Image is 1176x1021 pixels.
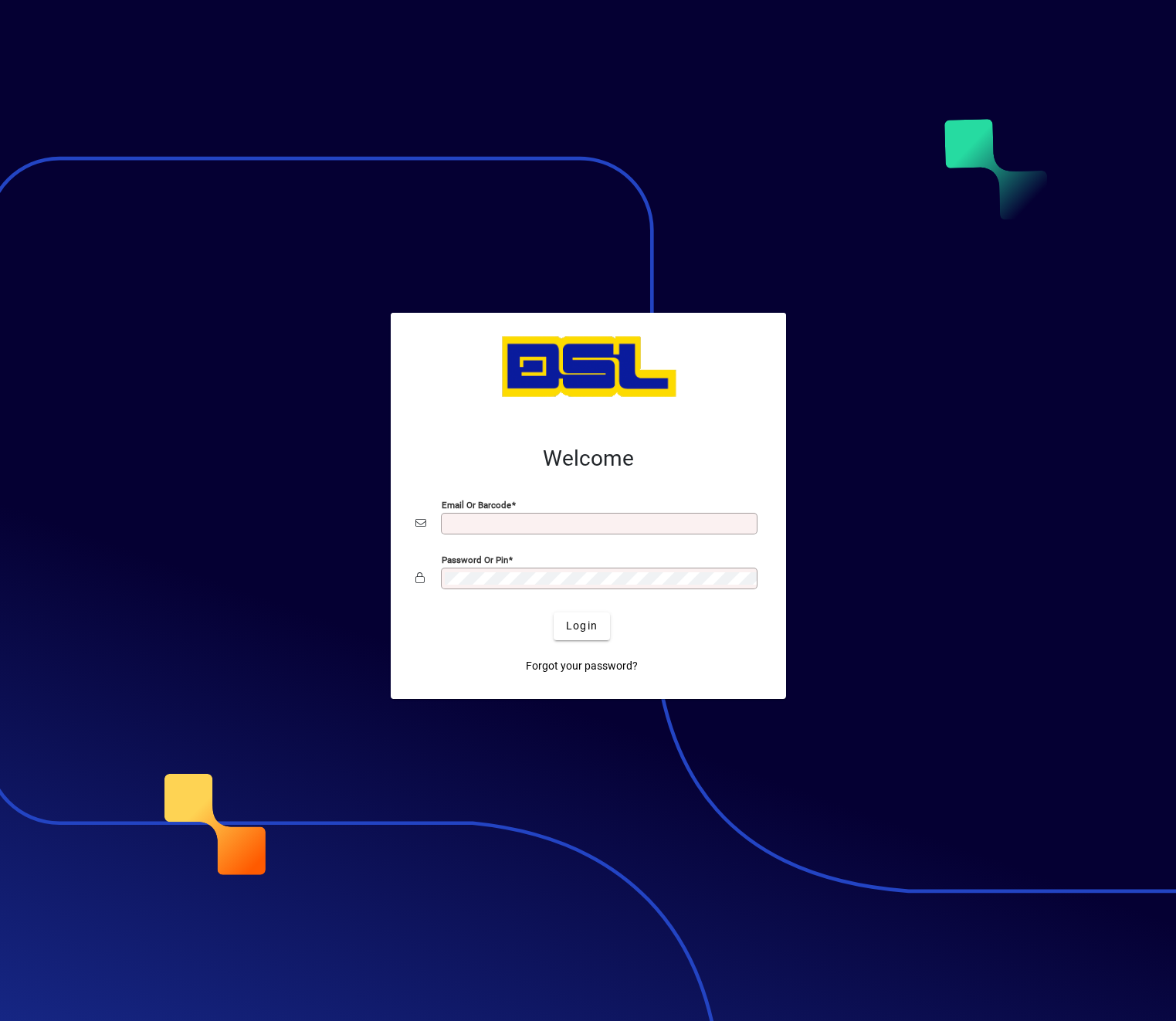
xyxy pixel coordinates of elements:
[520,653,644,680] a: Forgot your password?
[442,554,508,565] mat-label: Password or Pin
[415,446,761,472] h2: Welcome
[442,499,511,510] mat-label: Email or Barcode
[554,612,610,640] button: Login
[526,658,638,674] span: Forgot your password?
[566,618,598,634] span: Login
